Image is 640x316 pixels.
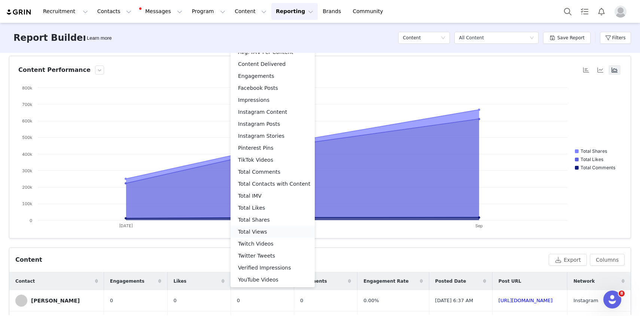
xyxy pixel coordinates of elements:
li: Twitter Tweets [231,250,315,262]
text: 300k [22,168,32,173]
button: Content [230,3,271,20]
li: Instagram Content [231,106,315,118]
button: Notifications [593,3,610,20]
button: Messages [136,3,187,20]
span: 0 [174,297,177,304]
li: Instagram Posts [231,118,315,130]
a: Brands [318,3,348,20]
li: Instagram Stories [231,130,315,142]
text: [DATE] [119,223,133,228]
button: Filters [600,32,631,44]
text: 700k [22,102,32,107]
button: Search [560,3,576,20]
li: TikTok Videos [231,154,315,166]
text: 400k [22,152,32,157]
span: Posted Date [435,278,466,285]
li: Total Shares [231,214,315,226]
span: 0.00% [363,297,379,304]
img: placeholder-profile.jpg [615,6,627,18]
li: Facebook Posts [231,82,315,94]
text: 500k [22,135,32,140]
a: Community [348,3,391,20]
li: Verified Impressions [231,262,315,274]
h3: Content Performance [18,66,91,75]
button: Profile [610,6,634,18]
li: Total Comments [231,166,315,178]
span: 0 [110,297,113,304]
span: Contact [15,278,35,285]
span: Network [573,278,595,285]
span: [DATE] 6:37 AM [435,297,473,304]
a: [PERSON_NAME] [15,295,98,307]
img: grin logo [6,9,32,16]
text: Total Likes [580,157,603,162]
text: Total Shares [580,148,607,154]
li: Engagements [231,70,315,82]
text: 800k [22,85,32,91]
text: 600k [22,118,32,124]
iframe: Intercom live chat [603,291,621,309]
button: Program [187,3,230,20]
span: Instagram [573,297,598,304]
span: Engagement Rate [363,278,408,285]
h5: Content [403,32,421,43]
button: Export [549,254,587,266]
span: 0 [300,297,303,304]
li: Impressions [231,94,315,106]
text: Sep [475,223,483,228]
text: Total Comments [580,165,615,170]
i: icon: down [441,36,445,41]
a: [URL][DOMAIN_NAME] [499,298,553,303]
button: Save Report [543,32,591,44]
h3: Report Builder [13,31,87,45]
li: Twitch Videos [231,238,315,250]
span: Post URL [499,278,521,285]
i: icon: down [530,36,534,41]
li: Total Contacts with Content [231,178,315,190]
span: 8 [619,291,625,297]
text: 200k [22,185,32,190]
div: All Content [459,32,484,43]
li: Total IMV [231,190,315,202]
button: Recruitment [39,3,92,20]
button: Columns [590,254,625,266]
div: Content [15,255,42,264]
span: Engagements [110,278,144,285]
li: Pinterest Pins [231,142,315,154]
div: Tooltip anchor [85,34,113,42]
li: Content Delivered [231,58,315,70]
button: Contacts [93,3,136,20]
li: YouTube Videos [231,274,315,286]
text: 100k [22,201,32,206]
div: [PERSON_NAME] [31,298,80,304]
a: Tasks [576,3,593,20]
li: Total Likes [231,202,315,214]
span: 0 [237,297,240,304]
button: Reporting [271,3,318,20]
li: Total Views [231,226,315,238]
span: Likes [174,278,187,285]
text: 0 [30,218,32,223]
